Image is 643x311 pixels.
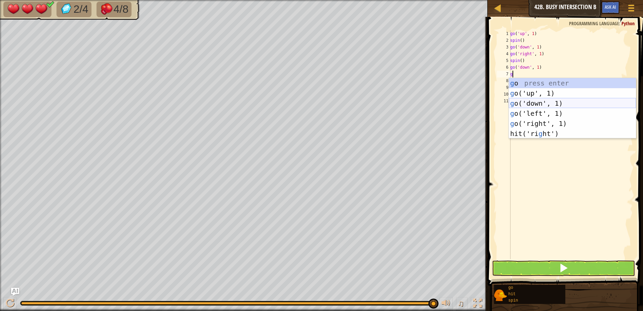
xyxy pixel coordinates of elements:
[497,50,510,57] div: 4
[601,1,619,14] button: Ask AI
[3,2,51,17] li: Your hero must survive.
[497,57,510,64] div: 5
[11,288,19,296] button: Ask AI
[605,4,616,10] span: Ask AI
[619,20,621,27] span: :
[497,71,510,77] div: 7
[497,84,510,91] div: 9
[497,77,510,84] div: 8
[497,30,510,37] div: 1
[508,285,513,290] span: go
[439,297,453,311] button: Adjust volume
[113,3,128,15] span: 4/8
[471,297,484,311] button: Toggle fullscreen
[97,2,131,17] li: Defeat the enemies.
[497,44,510,50] div: 3
[497,91,510,98] div: 10
[56,2,91,17] li: Collect the gems.
[508,298,518,303] span: spin
[623,1,640,17] button: Show game menu
[497,98,510,104] div: 11
[492,261,635,276] button: Shift+Enter: Run current code.
[456,297,467,311] button: ♫
[457,298,464,308] span: ♫
[497,37,510,44] div: 2
[508,292,516,297] span: hit
[621,20,635,27] span: Python
[3,297,17,311] button: Ctrl + P: Pause
[73,3,88,15] span: 2/4
[569,20,619,27] span: Programming language
[494,289,507,302] img: portrait.png
[497,64,510,71] div: 6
